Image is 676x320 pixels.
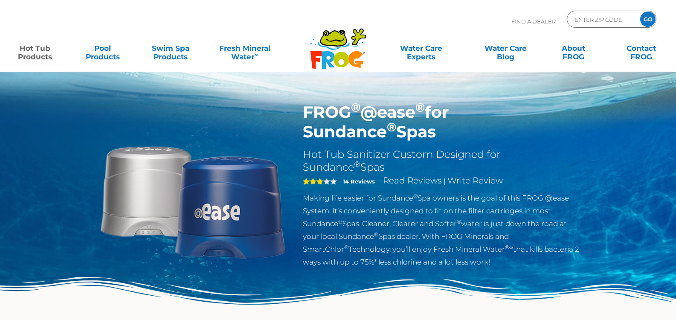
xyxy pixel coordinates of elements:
[338,218,342,225] sup: ®
[547,40,600,57] a: AboutFROG
[415,100,425,115] sup: ®
[351,100,360,115] sup: ®
[303,178,323,185] span: 3
[447,175,503,186] a: Write Review
[615,40,667,57] a: ContactFROG
[343,178,375,185] strong: 14 Reviews
[303,148,581,174] h2: Hot Tub Sanitizer Custom Designed for Sundance Spas
[413,193,418,199] sup: ®
[144,40,197,57] a: Swim SpaProducts
[254,52,258,58] sup: ∞
[95,102,290,298] img: Sundance-cartridges-2.png
[383,175,442,186] a: Read Reviews
[511,11,556,32] p: Find A Dealer
[378,40,464,57] a: Water CareExperts
[212,40,278,57] a: Fresh MineralWater∞
[457,218,461,225] sup: ®
[76,40,129,57] a: PoolProducts
[344,244,348,250] sup: ®
[444,177,446,185] span: |
[387,119,396,134] sup: ®
[305,17,371,69] img: Frog Products Logo
[479,40,532,57] a: Water CareBlog
[505,244,513,250] sup: ®∞
[640,12,656,27] input: GO
[303,192,581,268] p: Making life easier for Sundance Spa owners is the goal of this FROG @ease System. It’s convenient...
[9,40,61,57] a: Hot TubProducts
[374,231,378,238] sup: ®
[354,160,360,169] sup: ®
[303,102,581,142] h1: FROG @ease for Sundance Spas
